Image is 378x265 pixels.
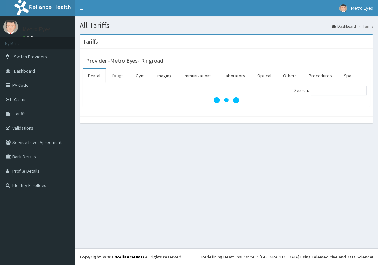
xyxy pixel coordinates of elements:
h1: All Tariffs [80,21,373,30]
span: Switch Providers [14,54,47,60]
img: User Image [339,4,347,12]
a: Optical [252,69,276,83]
span: Dashboard [14,68,35,74]
a: Dashboard [332,23,356,29]
input: Search: [311,86,367,95]
label: Search: [294,86,367,95]
li: Tariffs [357,23,373,29]
a: RelianceHMO [116,254,144,260]
span: Metro Eyes [351,5,373,11]
footer: All rights reserved. [75,248,378,265]
a: Gym [131,69,150,83]
strong: Copyright © 2017 . [80,254,145,260]
h3: Tariffs [83,39,98,45]
a: Immunizations [179,69,217,83]
a: Others [278,69,302,83]
span: Tariffs [14,111,26,117]
a: Dental [83,69,106,83]
a: Laboratory [219,69,250,83]
a: Drugs [107,69,129,83]
a: Online [23,35,38,40]
a: Spa [339,69,357,83]
a: Procedures [304,69,337,83]
a: Imaging [151,69,177,83]
div: Redefining Heath Insurance in [GEOGRAPHIC_DATA] using Telemedicine and Data Science! [201,254,373,260]
span: Claims [14,97,27,102]
img: User Image [3,20,18,34]
h3: Provider - Metro Eyes- Ringroad [86,58,163,64]
svg: audio-loading [213,87,239,113]
p: Metro Eyes [23,26,51,32]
